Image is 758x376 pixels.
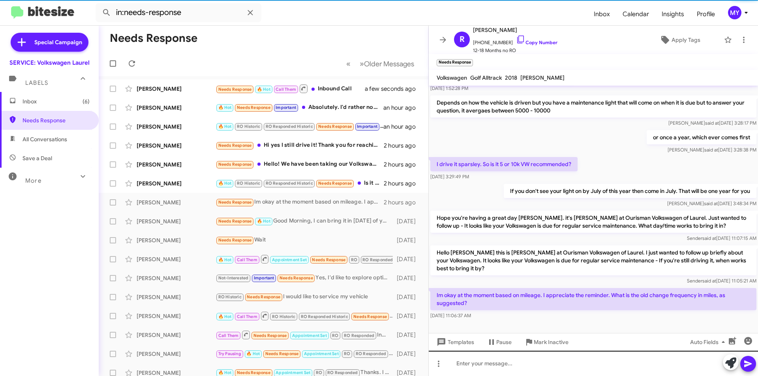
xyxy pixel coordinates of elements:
div: [PERSON_NAME] [137,274,216,282]
span: RO Historic [272,314,295,319]
span: RO Historic [237,181,260,186]
span: Call Them [218,333,239,338]
span: RO Historic [218,294,242,299]
div: [DATE] [393,293,422,301]
button: Previous [341,56,355,72]
span: said at [704,200,718,206]
span: said at [704,147,718,153]
div: an hour ago [383,104,422,112]
span: Needs Response [237,105,270,110]
div: I do not have the 22 VW anymore [216,122,383,131]
span: RO Responded Historic [301,314,348,319]
div: [DATE] [393,312,422,320]
div: [PERSON_NAME] [137,217,216,225]
span: Call Them [237,314,257,319]
span: 🔥 Hot [218,370,232,375]
button: Pause [480,335,518,349]
span: 🔥 Hot [246,351,260,356]
div: [DATE] [393,236,422,244]
p: Depends on how the vehicle is driven but you have a maintenance light that will come on when it i... [430,95,756,118]
span: Mark Inactive [534,335,568,349]
span: [PERSON_NAME] [DATE] 3:28:17 PM [668,120,756,126]
span: Try Pausing [218,351,241,356]
p: I drive it sparsley. So is it 5 or 10k VW recommended? [430,157,578,171]
div: 2 hours ago [384,180,422,187]
span: [PERSON_NAME] [DATE] 3:28:38 PM [668,147,756,153]
div: 2 hours ago [384,142,422,150]
nav: Page navigation example [342,56,419,72]
span: RO [344,351,350,356]
span: RO [332,333,338,338]
div: an hour ago [383,123,422,131]
div: a few seconds ago [375,85,422,93]
div: [DATE] [393,255,422,263]
span: Apply Tags [672,33,700,47]
div: Absolutely. I'd rather not do unnecessary work right now. So I can make an appointment for 4:30is... [216,103,383,112]
button: Apply Tags [639,33,720,47]
a: Insights [655,3,690,26]
div: [PERSON_NAME] [137,255,216,263]
div: [DATE] [393,217,422,225]
div: [PERSON_NAME] [137,85,216,93]
span: 🔥 Hot [218,124,232,129]
div: [DATE] [393,274,422,282]
span: Appointment Set [292,333,327,338]
span: said at [702,278,716,284]
div: SERVICE: Volkswagen Laurel [9,59,90,67]
span: Inbox [23,97,90,105]
a: Copy Number [516,39,557,45]
span: Appointment Set [304,351,339,356]
div: [PERSON_NAME] [137,142,216,150]
span: Needs Response [265,351,299,356]
span: said at [702,235,716,241]
div: [DATE] [393,331,422,339]
span: 🔥 Hot [218,181,232,186]
span: [DATE] 3:29:49 PM [430,174,469,180]
div: I would like to service my vehicle [216,292,393,301]
p: If you don't see your light on by July of this year then come in July. That will be one year for you [504,184,756,198]
span: RO Responded Historic [266,124,313,129]
span: Needs Response [218,162,252,167]
span: More [25,177,41,184]
span: Needs Response [318,181,352,186]
span: Needs Response [312,257,345,262]
button: Templates [429,335,480,349]
span: Templates [435,335,474,349]
span: Needs Response [218,87,252,92]
span: [PERSON_NAME] [DATE] 3:48:34 PM [667,200,756,206]
div: Wait [216,236,393,245]
span: RO Responded [356,351,386,356]
span: (6) [83,97,90,105]
div: Is it free? [216,179,384,188]
span: Needs Response [218,143,252,148]
span: Needs Response [253,333,287,338]
span: RO Responded Historic [266,181,313,186]
span: Needs Response [247,294,280,299]
span: RO [316,370,322,375]
span: Not-Interested [218,275,249,281]
div: [PERSON_NAME] [137,293,216,301]
div: [PERSON_NAME] [137,123,216,131]
div: [PERSON_NAME] [137,312,216,320]
span: 2018 [505,74,517,81]
button: Mark Inactive [518,335,575,349]
div: [PERSON_NAME] [137,236,216,244]
span: RO Responded [362,257,393,262]
p: Hello [PERSON_NAME] this is [PERSON_NAME] at Ourisman Volkswagen of Laurel. I just wanted to foll... [430,245,756,275]
span: [DATE] 1:52:28 PM [430,85,468,91]
p: Hope you're having a great day [PERSON_NAME]. it's [PERSON_NAME] at Ourisman Volkswagen of Laurel... [430,211,756,233]
div: [PERSON_NAME] [137,104,216,112]
div: [PERSON_NAME] [137,198,216,206]
div: Im okay at the moment based on mileage. I appreciate the reminder. What is the old change frequen... [216,198,384,207]
span: [DATE] 11:06:37 AM [430,312,471,318]
span: All Conversations [23,135,67,143]
span: 🔥 Hot [218,105,232,110]
div: Yes, I'd like to explore options to get out of the vehicle however can share upside down due high... [216,273,393,282]
div: [PERSON_NAME] [137,331,216,339]
span: Special Campaign [34,38,82,46]
div: MY [728,6,741,19]
span: Call Them [237,257,257,262]
small: Needs Response [437,59,473,66]
span: Important [357,124,377,129]
span: 🔥 Hot [257,219,270,224]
